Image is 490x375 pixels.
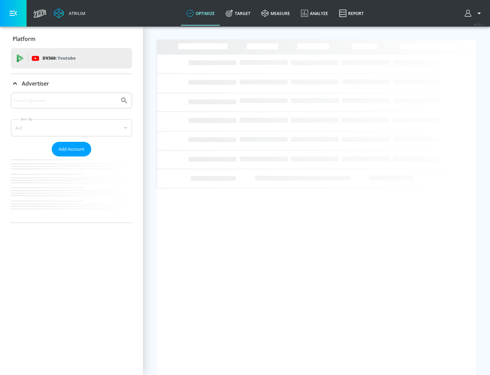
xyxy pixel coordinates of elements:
p: Youtube [58,55,76,62]
div: Atrium [66,10,85,16]
label: Sort By [19,117,34,121]
p: Advertiser [22,80,49,87]
a: Report [333,1,369,26]
button: Add Account [52,142,91,156]
p: DV360: [43,55,76,62]
nav: list of Advertiser [11,156,132,223]
div: A-Z [11,119,132,136]
a: optimize [181,1,220,26]
div: Advertiser [11,93,132,223]
div: DV360: Youtube [11,48,132,69]
div: Advertiser [11,74,132,93]
div: Platform [11,29,132,48]
a: Analyze [295,1,333,26]
a: Target [220,1,256,26]
span: v 4.25.2 [474,22,483,26]
a: Atrium [54,8,85,18]
p: Platform [13,35,35,43]
a: measure [256,1,295,26]
input: Search by name [14,96,117,105]
span: Add Account [59,145,84,153]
